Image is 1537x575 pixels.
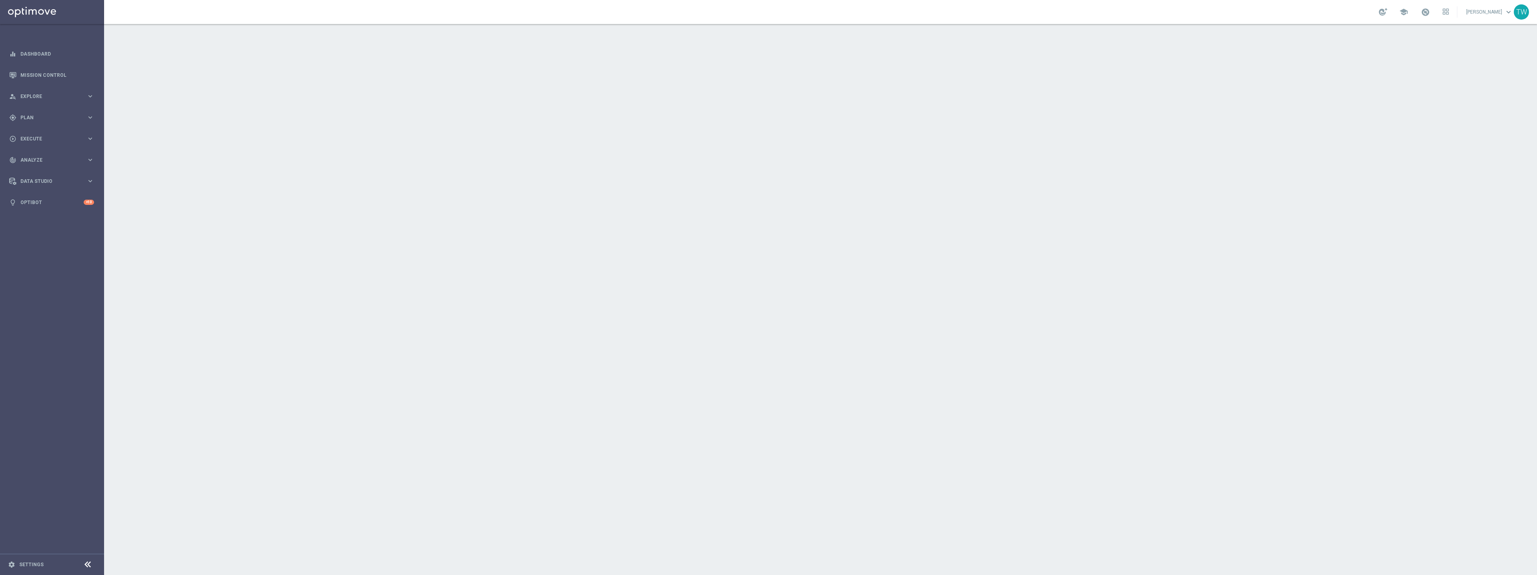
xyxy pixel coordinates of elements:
[20,43,94,64] a: Dashboard
[1465,6,1514,18] a: [PERSON_NAME]keyboard_arrow_down
[9,199,16,206] i: lightbulb
[1504,8,1513,16] span: keyboard_arrow_down
[86,92,94,100] i: keyboard_arrow_right
[9,93,16,100] i: person_search
[9,51,94,57] button: equalizer Dashboard
[1399,8,1408,16] span: school
[9,156,16,164] i: track_changes
[20,158,86,162] span: Analyze
[9,135,86,142] div: Execute
[84,200,94,205] div: +10
[9,178,86,185] div: Data Studio
[20,192,84,213] a: Optibot
[9,72,94,78] button: Mission Control
[9,199,94,206] button: lightbulb Optibot +10
[9,93,94,100] button: person_search Explore keyboard_arrow_right
[9,114,94,121] button: gps_fixed Plan keyboard_arrow_right
[9,156,86,164] div: Analyze
[19,562,44,567] a: Settings
[9,43,94,64] div: Dashboard
[1514,4,1529,20] div: TW
[86,156,94,164] i: keyboard_arrow_right
[86,114,94,121] i: keyboard_arrow_right
[9,178,94,184] button: Data Studio keyboard_arrow_right
[9,135,16,142] i: play_circle_outline
[20,179,86,184] span: Data Studio
[20,64,94,86] a: Mission Control
[20,94,86,99] span: Explore
[9,50,16,58] i: equalizer
[9,136,94,142] button: play_circle_outline Execute keyboard_arrow_right
[9,114,86,121] div: Plan
[8,561,15,568] i: settings
[9,93,86,100] div: Explore
[9,114,16,121] i: gps_fixed
[20,115,86,120] span: Plan
[9,192,94,213] div: Optibot
[86,177,94,185] i: keyboard_arrow_right
[9,157,94,163] button: track_changes Analyze keyboard_arrow_right
[86,135,94,142] i: keyboard_arrow_right
[9,64,94,86] div: Mission Control
[20,136,86,141] span: Execute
